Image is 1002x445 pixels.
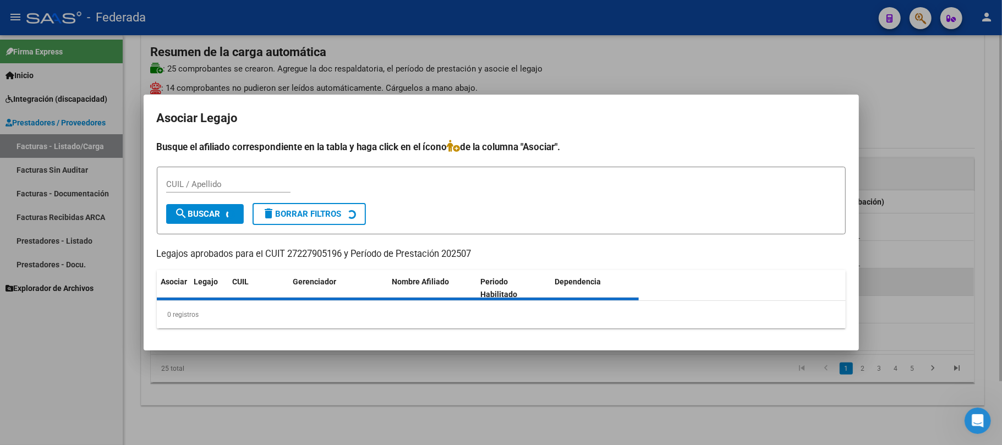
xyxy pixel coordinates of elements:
button: go back [7,4,28,25]
h2: Asociar Legajo [157,108,846,129]
iframe: Intercom live chat [965,408,991,434]
button: Borrar Filtros [253,203,366,225]
button: Enviar un mensaje… [189,356,206,373]
div: Soporte • Hace 3h [18,316,79,322]
span: Gerenciador [293,277,337,286]
button: Start recording [70,360,79,369]
span: Dependencia [555,277,601,286]
datatable-header-cell: CUIL [228,270,289,306]
span: Buscar [175,209,221,219]
h1: Fin [53,10,67,19]
h4: Busque el afiliado correspondiente en la tabla y haga click en el ícono de la columna "Asociar". [157,140,846,154]
button: Selector de gif [35,360,43,369]
mat-icon: delete [262,207,276,220]
div: 0 registros [157,301,846,328]
mat-icon: search [175,207,188,220]
div: Ah ok gracias! [139,108,211,132]
div: Si no le aparece en naranja es porque no tiene el permiso de obsrvar el analisis del afiliado y d... [9,42,180,98]
span: Nombre Afiliado [392,277,450,286]
button: Inicio [172,4,193,25]
div: Soporte dice… [9,42,211,107]
span: CUIL [233,277,249,286]
span: Periodo Habilitado [480,277,517,299]
div: Si no le aparece en naranja es porque no tiene el permiso de obsrvar el analisis del afiliado y d... [18,49,172,92]
div: Soporte dice… [9,208,211,289]
p: Legajos aprobados para el CUIT 27227905196 y Período de Prestación 202507 [157,248,846,261]
span: Borrar Filtros [262,209,342,219]
datatable-header-cell: Dependencia [550,270,639,306]
datatable-header-cell: Nombre Afiliado [388,270,477,306]
datatable-header-cell: Periodo Habilitado [476,270,550,306]
div: Por ejemplo del primer afiliado que nos envio podemos ver que el mismo aun no esta empadronado en... [9,140,180,207]
div: ¡Que tenga un lindo dia!Soporte • Hace 3h [9,290,121,314]
div: gracias por el feedback [103,333,211,358]
div: Cerrar [193,4,213,24]
div: Federico dice… [9,333,211,371]
button: Adjuntar un archivo [52,360,61,369]
span: Asociar [161,277,188,286]
textarea: Escribe un mensaje... [9,337,211,356]
span: Legajo [194,277,218,286]
datatable-header-cell: Legajo [190,270,228,306]
div: Por ejemplo del primer afiliado que nos envio podemos ver que el mismo aun no esta empadronado en... [18,147,172,201]
div: ¡Que tenga un lindo dia! [18,296,112,307]
datatable-header-cell: Asociar [157,270,190,306]
div: Soporte dice… [9,290,211,334]
div: Soporte dice… [9,140,211,208]
img: Profile image for Fin [31,6,49,24]
button: Buscar [166,204,244,224]
div: Ah ok gracias! [147,114,202,125]
datatable-header-cell: Gerenciador [289,270,388,306]
div: Federico dice… [9,108,211,141]
button: Selector de emoji [17,360,26,369]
